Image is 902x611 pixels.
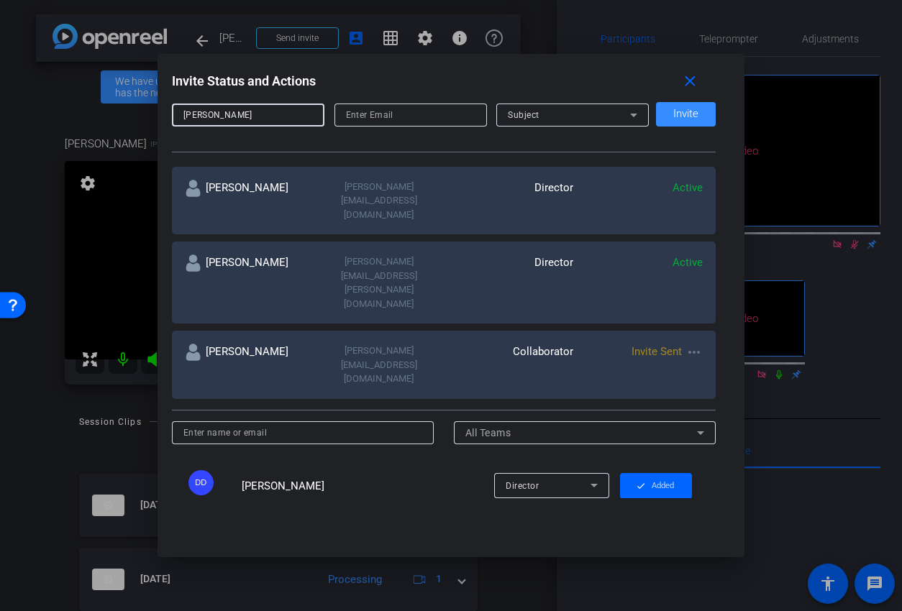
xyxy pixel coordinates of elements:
div: Invite Status and Actions [172,68,716,94]
span: Added [652,475,674,497]
span: [PERSON_NAME] [242,479,324,492]
span: Active [673,256,703,269]
div: Director [444,254,573,311]
span: All Teams [465,427,511,438]
div: [PERSON_NAME] [185,180,314,222]
div: [PERSON_NAME] [185,344,314,386]
span: Invite Sent [632,345,682,358]
ngx-avatar: dave delk [188,470,238,495]
div: [PERSON_NAME] [185,254,314,311]
mat-icon: close [681,73,699,91]
div: [PERSON_NAME][EMAIL_ADDRESS][DOMAIN_NAME] [314,180,444,222]
div: [PERSON_NAME][EMAIL_ADDRESS][PERSON_NAME][DOMAIN_NAME] [314,254,444,311]
div: DD [188,470,214,495]
span: Active [673,181,703,194]
input: Enter Email [346,106,475,124]
mat-icon: check [636,481,646,491]
div: Collaborator [444,344,573,386]
button: Added [620,473,692,499]
input: Enter Name [183,106,313,124]
div: Director [444,180,573,222]
div: [PERSON_NAME][EMAIL_ADDRESS][DOMAIN_NAME] [314,344,444,386]
input: Enter name or email [183,424,423,441]
span: Subject [508,110,539,120]
span: Director [506,481,539,491]
mat-icon: more_horiz [685,344,703,361]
